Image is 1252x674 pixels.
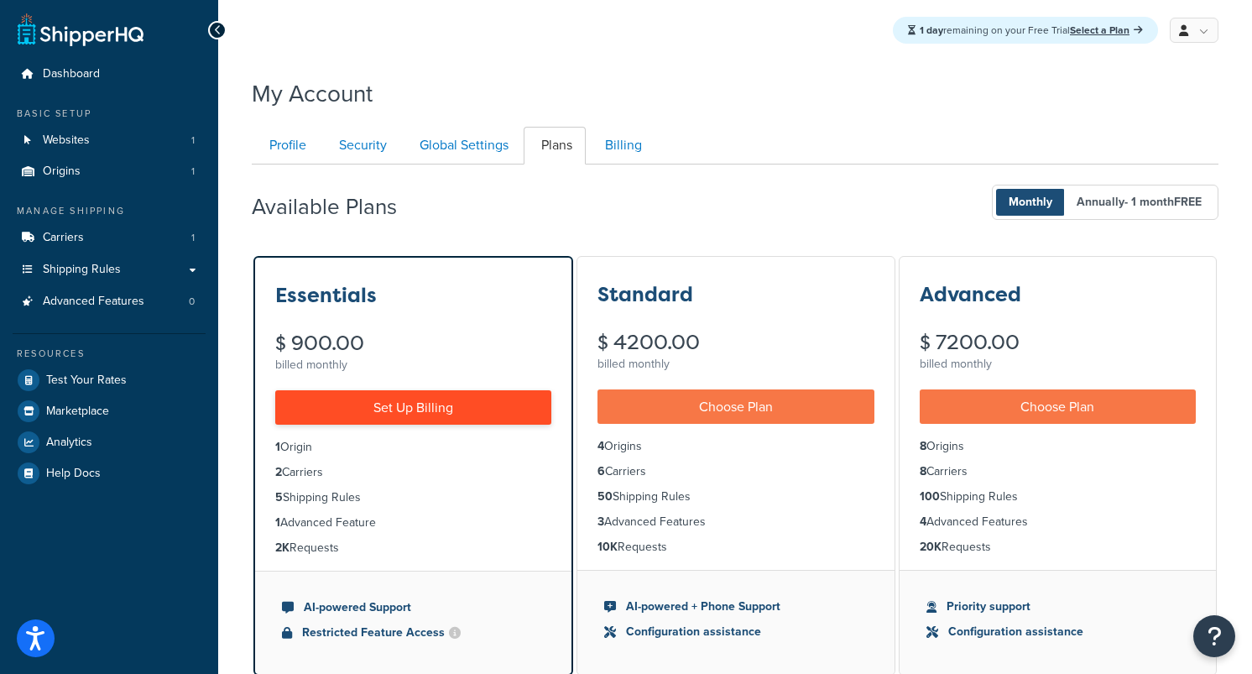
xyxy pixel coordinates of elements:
div: $ 900.00 [275,333,551,353]
span: 1 [191,165,195,179]
strong: 4 [597,437,604,455]
li: Origins [597,437,874,456]
div: $ 4200.00 [597,332,874,353]
li: Carriers [13,222,206,253]
strong: 1 [275,438,280,456]
div: billed monthly [597,353,874,376]
div: billed monthly [920,353,1196,376]
a: ShipperHQ Home [18,13,143,46]
h2: Available Plans [252,195,422,219]
li: Shipping Rules [920,488,1196,506]
li: AI-powered + Phone Support [604,598,867,616]
strong: 2 [275,463,282,481]
li: Carriers [275,463,551,482]
li: Advanced Features [920,513,1196,531]
div: Resources [13,347,206,361]
li: Origin [275,438,551,457]
strong: 20K [920,538,942,556]
h1: My Account [252,77,373,110]
a: Select a Plan [1070,23,1143,38]
strong: 1 [275,514,280,531]
div: $ 7200.00 [920,332,1196,353]
li: Requests [275,539,551,557]
li: Origins [920,437,1196,456]
span: Dashboard [43,67,100,81]
span: Advanced Features [43,295,144,309]
div: remaining on your Free Trial [893,17,1158,44]
a: Shipping Rules [13,254,206,285]
span: Marketplace [46,405,109,419]
li: Requests [597,538,874,556]
h3: Standard [597,284,693,306]
li: Websites [13,125,206,156]
li: Carriers [597,462,874,481]
li: Priority support [926,598,1189,616]
strong: 10K [597,538,618,556]
span: Websites [43,133,90,148]
li: Shipping Rules [275,489,551,507]
a: Security [321,127,400,165]
a: Marketplace [13,396,206,426]
li: Requests [920,538,1196,556]
li: Carriers [920,462,1196,481]
li: Configuration assistance [926,623,1189,641]
a: Origins 1 [13,156,206,187]
strong: 4 [920,513,926,530]
a: Help Docs [13,458,206,489]
span: Monthly [996,189,1065,216]
strong: 2K [275,539,290,556]
span: - 1 month [1124,193,1202,211]
li: Configuration assistance [604,623,867,641]
a: Dashboard [13,59,206,90]
a: Carriers 1 [13,222,206,253]
li: Advanced Feature [275,514,551,532]
strong: 100 [920,488,940,505]
li: Restricted Feature Access [282,624,545,642]
a: Advanced Features 0 [13,286,206,317]
a: Billing [587,127,655,165]
h3: Essentials [275,285,377,306]
li: AI-powered Support [282,598,545,617]
strong: 6 [597,462,605,480]
span: Annually [1064,189,1214,216]
span: 1 [191,133,195,148]
strong: 3 [597,513,604,530]
a: Analytics [13,427,206,457]
span: Test Your Rates [46,374,127,388]
span: Help Docs [46,467,101,481]
strong: 1 day [920,23,943,38]
a: Test Your Rates [13,365,206,395]
a: Choose Plan [597,389,874,424]
li: Origins [13,156,206,187]
div: billed monthly [275,353,551,377]
a: Global Settings [402,127,522,165]
h3: Advanced [920,284,1021,306]
a: Set Up Billing [275,390,551,425]
strong: 8 [920,462,926,480]
strong: 8 [920,437,926,455]
li: Shipping Rules [597,488,874,506]
b: FREE [1174,193,1202,211]
li: Advanced Features [597,513,874,531]
span: Shipping Rules [43,263,121,277]
a: Plans [524,127,586,165]
strong: 5 [275,489,283,506]
a: Choose Plan [920,389,1196,424]
span: 0 [189,295,195,309]
a: Profile [252,127,320,165]
li: Advanced Features [13,286,206,317]
button: Monthly Annually- 1 monthFREE [992,185,1218,220]
a: Websites 1 [13,125,206,156]
div: Basic Setup [13,107,206,121]
span: 1 [191,231,195,245]
span: Carriers [43,231,84,245]
span: Origins [43,165,81,179]
div: Manage Shipping [13,204,206,218]
strong: 50 [597,488,613,505]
